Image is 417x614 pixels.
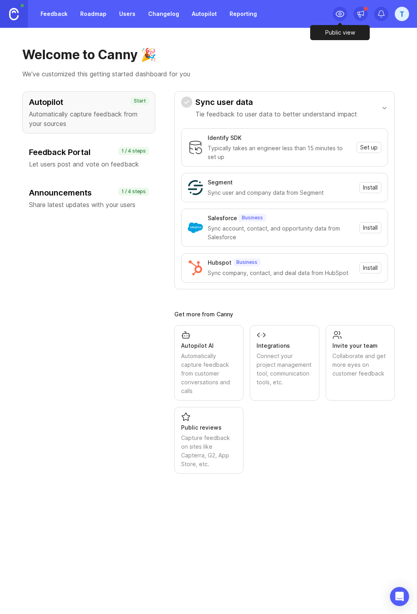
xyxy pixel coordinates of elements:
[29,187,149,198] h3: Announcements
[174,312,395,317] div: Get more from Canny
[359,222,381,233] button: Install
[22,141,155,174] button: Feedback PortalLet users post and vote on feedback1 / 4 steps
[29,97,149,108] h3: Autopilot
[181,341,237,350] div: Autopilot AI
[359,262,381,273] button: Install
[188,220,203,235] img: Salesforce
[188,180,203,195] img: Segment
[181,352,237,395] div: Automatically capture feedback from customer conversations and calls
[29,109,149,128] p: Automatically capture feedback from your sources
[188,140,203,155] img: Identify SDK
[36,7,72,21] a: Feedback
[326,325,395,401] a: Invite your teamCollaborate and get more eyes on customer feedback
[208,188,355,197] div: Sync user and company data from Segment
[122,188,146,195] p: 1 / 4 steps
[195,97,357,108] h3: Sync user data
[332,352,388,378] div: Collaborate and get more eyes on customer feedback
[75,7,111,21] a: Roadmap
[225,7,262,21] a: Reporting
[181,423,237,432] div: Public reviews
[9,8,19,20] img: Canny Home
[257,352,312,387] div: Connect your project management tool, communication tools, etc.
[208,178,233,187] div: Segment
[208,144,352,161] div: Typically takes an engineer less than 15 minutes to set up
[242,215,263,221] p: Business
[310,25,370,40] div: Public view
[181,124,388,289] div: Sync user dataTie feedback to user data to better understand impact
[390,587,409,606] div: Open Intercom Messenger
[363,264,378,272] span: Install
[208,224,355,242] div: Sync account, contact, and opportunity data from Salesforce
[29,159,149,169] p: Let users post and vote on feedback
[208,214,237,223] div: Salesforce
[236,259,257,265] p: Business
[134,98,146,104] p: Start
[332,341,388,350] div: Invite your team
[363,184,378,192] span: Install
[174,325,243,401] a: Autopilot AIAutomatically capture feedback from customer conversations and calls
[208,134,241,142] div: Identify SDK
[363,224,378,232] span: Install
[359,182,381,193] button: Install
[208,258,232,267] div: Hubspot
[122,148,146,154] p: 1 / 4 steps
[181,434,237,469] div: Capture feedback on sites like Capterra, G2, App Store, etc.
[22,91,155,134] button: AutopilotAutomatically capture feedback from your sourcesStart
[29,147,149,158] h3: Feedback Portal
[195,109,357,119] p: Tie feedback to user data to better understand impact
[395,7,409,21] button: T
[250,325,319,401] a: IntegrationsConnect your project management tool, communication tools, etc.
[114,7,140,21] a: Users
[29,200,149,209] p: Share latest updates with your users
[22,47,395,63] h1: Welcome to Canny 🎉
[143,7,184,21] a: Changelog
[357,142,381,153] button: Set up
[22,182,155,215] button: AnnouncementsShare latest updates with your users1 / 4 steps
[360,143,378,151] span: Set up
[181,92,388,124] button: Sync user dataTie feedback to user data to better understand impact
[188,260,203,275] img: Hubspot
[187,7,222,21] a: Autopilot
[208,269,355,277] div: Sync company, contact, and deal data from HubSpot
[22,69,395,79] p: We've customized this getting started dashboard for you
[174,407,243,474] a: Public reviewsCapture feedback on sites like Capterra, G2, App Store, etc.
[257,341,312,350] div: Integrations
